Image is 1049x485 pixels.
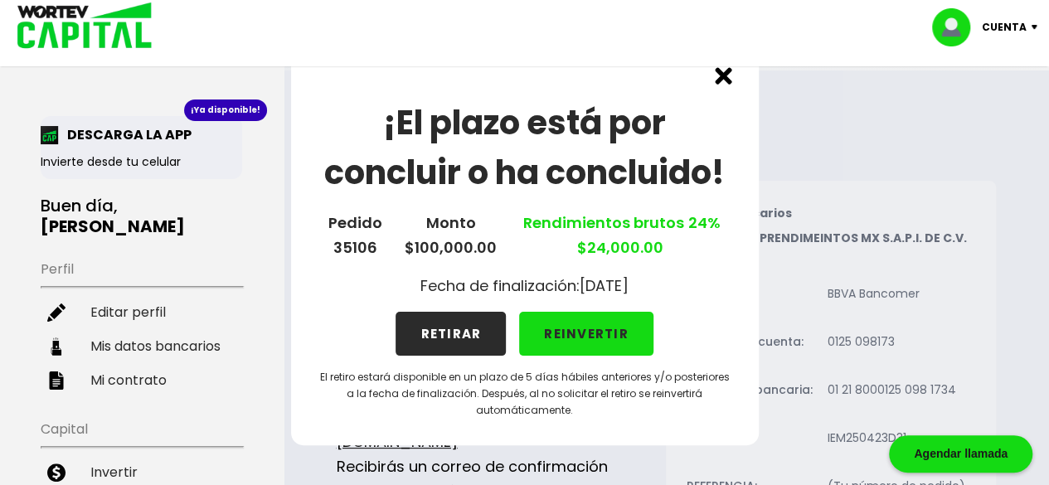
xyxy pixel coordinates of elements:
[405,211,497,260] p: Monto $100,000.00
[519,312,653,356] button: REINVERTIR
[328,211,382,260] p: Pedido 35106
[396,312,506,356] button: RETIRAR
[519,212,721,258] a: Rendimientos brutos $24,000.00
[318,98,732,197] h1: ¡El plazo está por concluir o ha concluido!
[318,369,732,419] p: El retiro estará disponible en un plazo de 5 días hábiles anteriores y/o posteriores a la fecha d...
[889,435,1032,473] div: Agendar llamada
[715,67,732,85] img: cross.ed5528e3.svg
[420,274,629,298] p: Fecha de finalización: [DATE]
[1027,25,1049,30] img: icon-down
[932,8,982,46] img: profile-image
[684,212,721,233] span: 24%
[982,15,1027,40] p: Cuenta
